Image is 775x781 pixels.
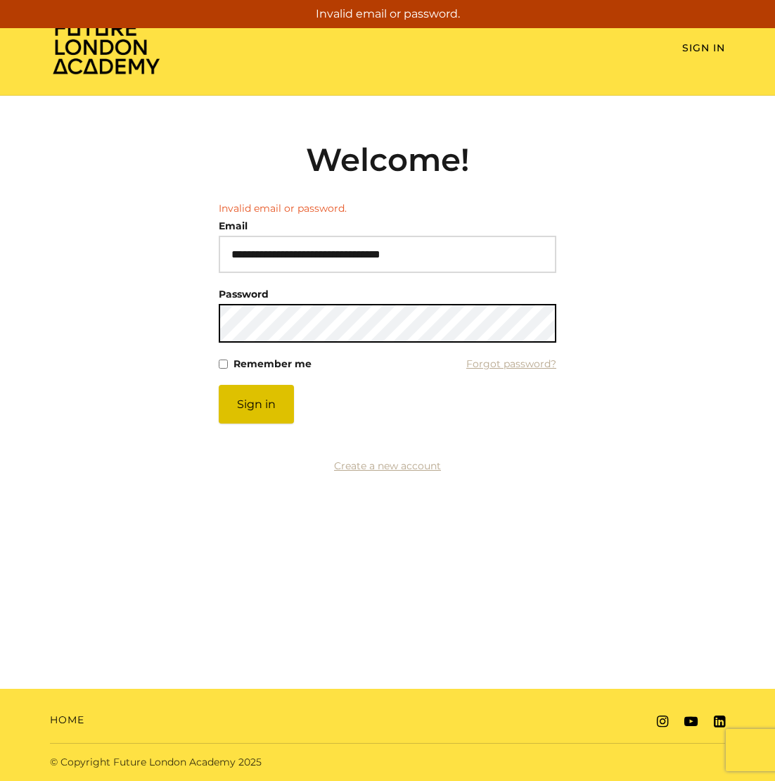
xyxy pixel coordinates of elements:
[219,385,231,756] label: If you are a human, ignore this field
[219,141,556,179] h2: Welcome!
[219,385,294,424] button: Sign in
[219,201,556,216] li: Invalid email or password.
[50,18,162,75] img: Home Page
[219,284,269,304] label: Password
[682,42,725,54] a: Sign In
[50,713,84,728] a: Home
[466,354,556,374] a: Forgot password?
[233,354,312,374] label: Remember me
[6,6,769,23] p: Invalid email or password.
[39,755,387,770] div: © Copyright Future London Academy 2025
[334,459,441,472] a: Create a new account
[219,216,248,236] label: Email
